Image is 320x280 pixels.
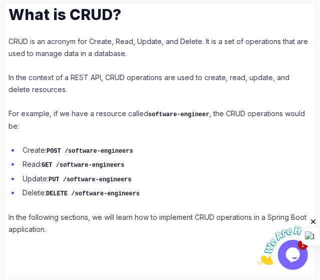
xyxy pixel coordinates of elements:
[9,211,311,235] p: In the following sections, we will learn how to implement CRUD operations in a Spring Boot applic...
[49,176,132,183] code: PUT /software-engineers
[46,190,140,197] code: DELETE /software-engineers
[9,36,311,60] p: CRUD is an acronym for Create, Read, Update, and Delete. It is a set of operations that are used ...
[20,144,311,157] li: Create:
[258,217,320,265] iframe: chat widget
[148,111,209,118] code: software-engineer
[20,158,311,171] li: Read:
[47,148,133,155] code: POST /software-engineers
[9,6,311,24] h1: What is CRUD?
[20,173,311,185] li: Update:
[20,187,311,199] li: Delete:
[9,108,311,132] p: For example, if we have a resource called , the CRUD operations would be:
[9,72,311,96] p: In the context of a REST API, CRUD operations are used to create, read, update, and delete resour...
[42,162,125,169] code: GET /software-engineers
